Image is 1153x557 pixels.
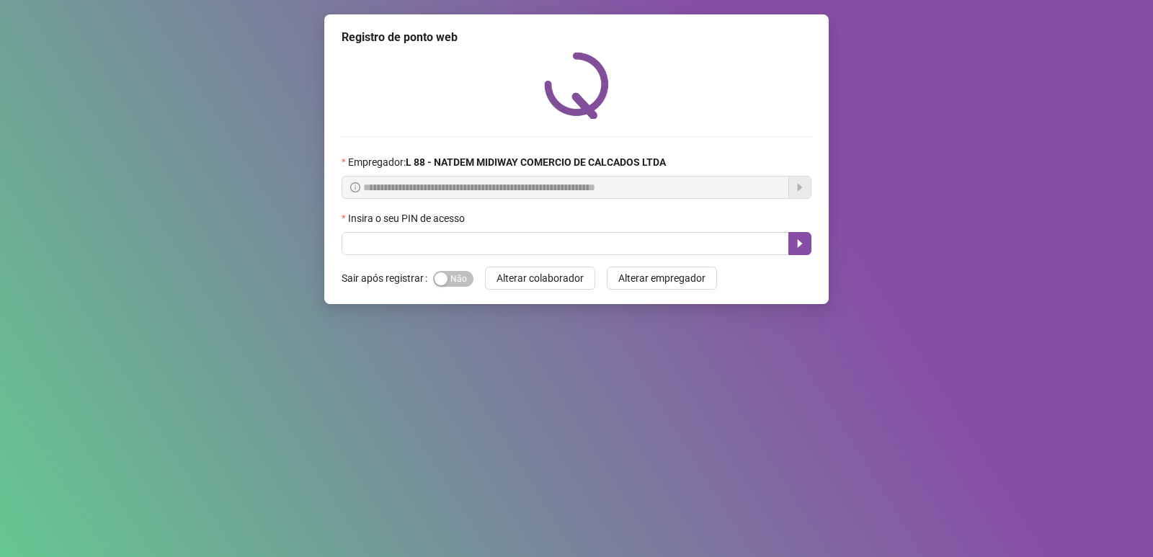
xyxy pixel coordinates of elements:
[794,238,806,249] span: caret-right
[607,267,717,290] button: Alterar empregador
[342,29,811,46] div: Registro de ponto web
[342,210,474,226] label: Insira o seu PIN de acesso
[497,270,584,286] span: Alterar colaborador
[342,267,433,290] label: Sair após registrar
[544,52,609,119] img: QRPoint
[406,156,666,168] strong: L 88 - NATDEM MIDIWAY COMERCIO DE CALCADOS LTDA
[348,154,666,170] span: Empregador :
[485,267,595,290] button: Alterar colaborador
[618,270,705,286] span: Alterar empregador
[350,182,360,192] span: info-circle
